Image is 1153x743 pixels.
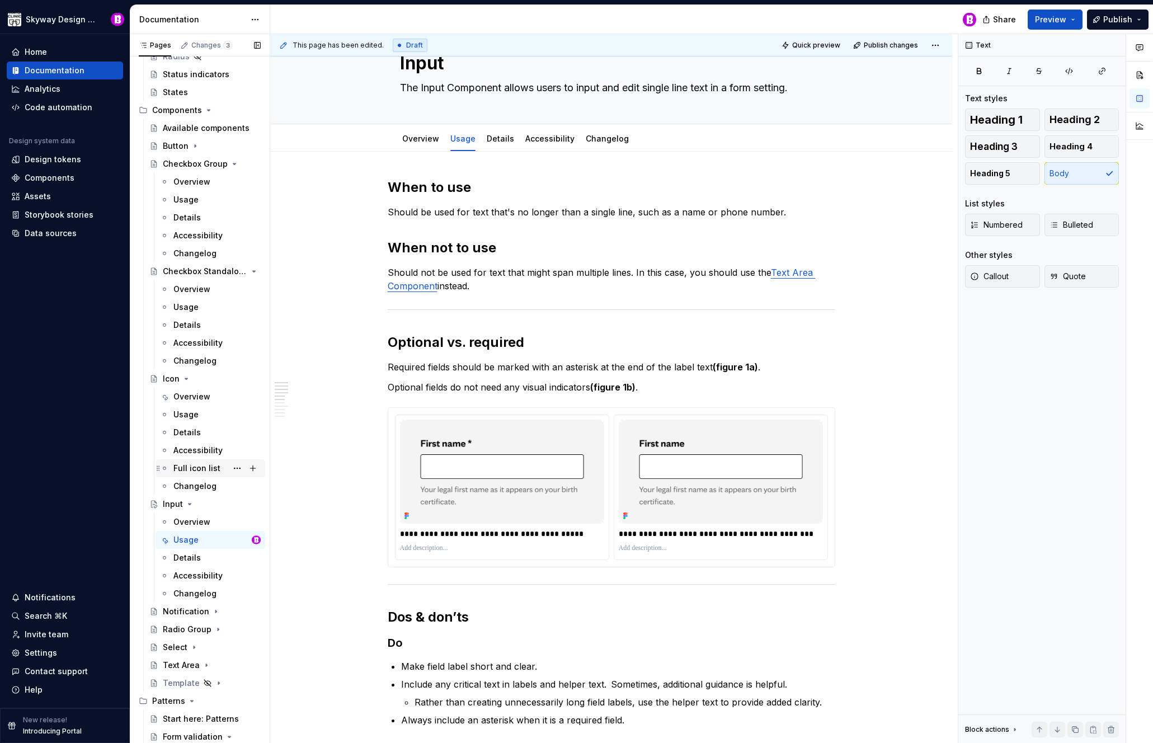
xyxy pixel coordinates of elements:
a: Overview [156,513,265,531]
p: Rather than creating unnecessarily long field labels, use the helper text to provide added clarity. [415,695,835,709]
button: Contact support [7,662,123,680]
button: Heading 2 [1044,109,1119,131]
a: Data sources [7,224,123,242]
div: Details [173,552,201,563]
div: Text styles [965,93,1008,104]
div: Changelog [173,355,217,366]
p: New release! [23,716,67,725]
a: UsageBobby Davis [156,531,265,549]
button: Publish [1087,10,1149,30]
div: Form validation [163,731,223,742]
button: Publish changes [850,37,923,53]
button: Notifications [7,589,123,606]
div: Help [25,684,43,695]
p: Optional fields do not need any visual indicators . [388,380,835,394]
div: Accessibility [173,445,223,456]
div: Overview [173,516,210,528]
div: Design system data [9,137,75,145]
p: Always include an asterisk when it is a required field. [401,713,835,727]
p: Should not be used for text that might span multiple lines. In this case, you should use the inst... [388,266,835,293]
span: Draft [406,41,423,50]
div: Available components [163,123,250,134]
img: 7d2f9795-fa08-4624-9490-5a3f7218a56a.png [8,13,21,26]
a: Button [145,137,265,155]
div: Changes [191,41,232,50]
span: Heading 3 [970,141,1018,152]
div: Changelog [581,126,633,150]
a: Design tokens [7,151,123,168]
div: Changelog [173,481,217,492]
div: Usage [446,126,480,150]
div: Storybook stories [25,209,93,220]
div: Details [173,427,201,438]
button: Heading 5 [965,162,1040,185]
div: Assets [25,191,51,202]
button: Heading 4 [1044,135,1119,158]
span: Callout [970,271,1009,282]
a: Full icon list [156,459,265,477]
h2: Optional vs. required [388,333,835,351]
a: Checkbox Group [145,155,265,173]
div: Documentation [25,65,84,76]
button: Heading 1 [965,109,1040,131]
div: Details [173,319,201,331]
a: Accessibility [156,227,265,244]
button: Quote [1044,265,1119,288]
button: Help [7,681,123,699]
div: Block actions [965,722,1019,737]
a: Input [145,495,265,513]
a: Usage [450,134,476,143]
div: Radius [163,51,190,62]
a: Overview [156,388,265,406]
a: Details [156,424,265,441]
p: Include any critical text in labels and helper text. Sometimes, additional guidance is helpful. [401,678,835,691]
a: Available components [145,119,265,137]
strong: (figure 1b) [590,382,636,393]
a: Accessibility [525,134,575,143]
p: Should be used for text that's no longer than a single line, such as a name or phone number. [388,205,835,219]
button: Bulleted [1044,214,1119,236]
a: Radio Group [145,620,265,638]
button: Skyway Design SystemBobby Davis [2,7,128,31]
h2: Dos & don’ts [388,608,835,626]
div: Radio Group [163,624,211,635]
div: Overview [398,126,444,150]
div: Design tokens [25,154,81,165]
button: Numbered [965,214,1040,236]
span: Quote [1050,271,1086,282]
div: Accessibility [173,230,223,241]
div: Settings [25,647,57,659]
a: Details [487,134,514,143]
div: Home [25,46,47,58]
span: Numbered [970,219,1023,231]
div: Overview [173,284,210,295]
textarea: The Input Component allows users to input and edit single line text in a form setting. [398,79,821,97]
div: Code automation [25,102,92,113]
a: Changelog [156,352,265,370]
div: Block actions [965,725,1009,734]
a: Overview [402,134,439,143]
div: Template [163,678,200,689]
a: Changelog [156,244,265,262]
span: Heading 4 [1050,141,1093,152]
span: Heading 5 [970,168,1010,179]
a: Usage [156,406,265,424]
a: Radius [145,48,265,65]
a: Template [145,674,265,692]
span: 3 [223,41,232,50]
div: List styles [965,198,1005,209]
button: Preview [1028,10,1083,30]
img: Bobby Davis [252,535,261,544]
h2: When not to use [388,239,835,257]
a: Details [156,209,265,227]
div: Full icon list [173,463,220,474]
div: Accessibility [173,570,223,581]
a: Status indicators [145,65,265,83]
div: Accessibility [521,126,579,150]
div: States [163,87,188,98]
a: Details [156,549,265,567]
a: Home [7,43,123,61]
div: Usage [173,194,199,205]
div: Button [163,140,189,152]
div: Data sources [25,228,77,239]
